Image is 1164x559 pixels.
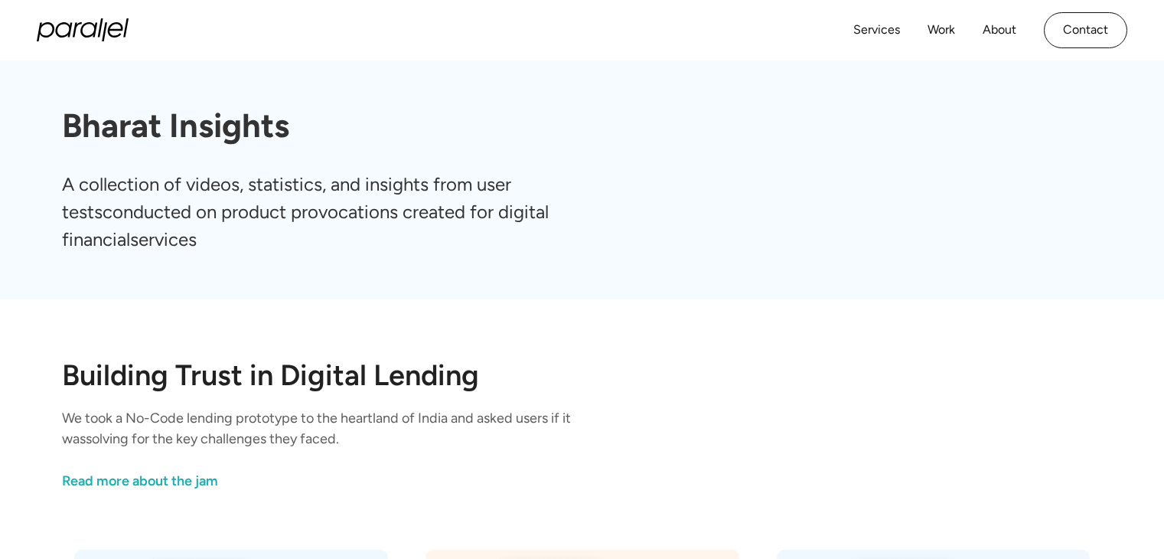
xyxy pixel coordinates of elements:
div: Read more about the jam [62,471,218,492]
h1: Bharat Insights [62,106,1103,146]
h2: Building Trust in Digital Lending [62,361,1103,390]
a: Contact [1044,12,1127,48]
a: Work [928,19,955,41]
p: We took a No-Code lending prototype to the heartland of India and asked users if it wassolving fo... [62,408,634,449]
a: About [983,19,1016,41]
a: home [37,18,129,41]
a: link [62,471,634,492]
a: Services [853,19,900,41]
p: A collection of videos, statistics, and insights from user testsconducted on product provocations... [62,171,608,253]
